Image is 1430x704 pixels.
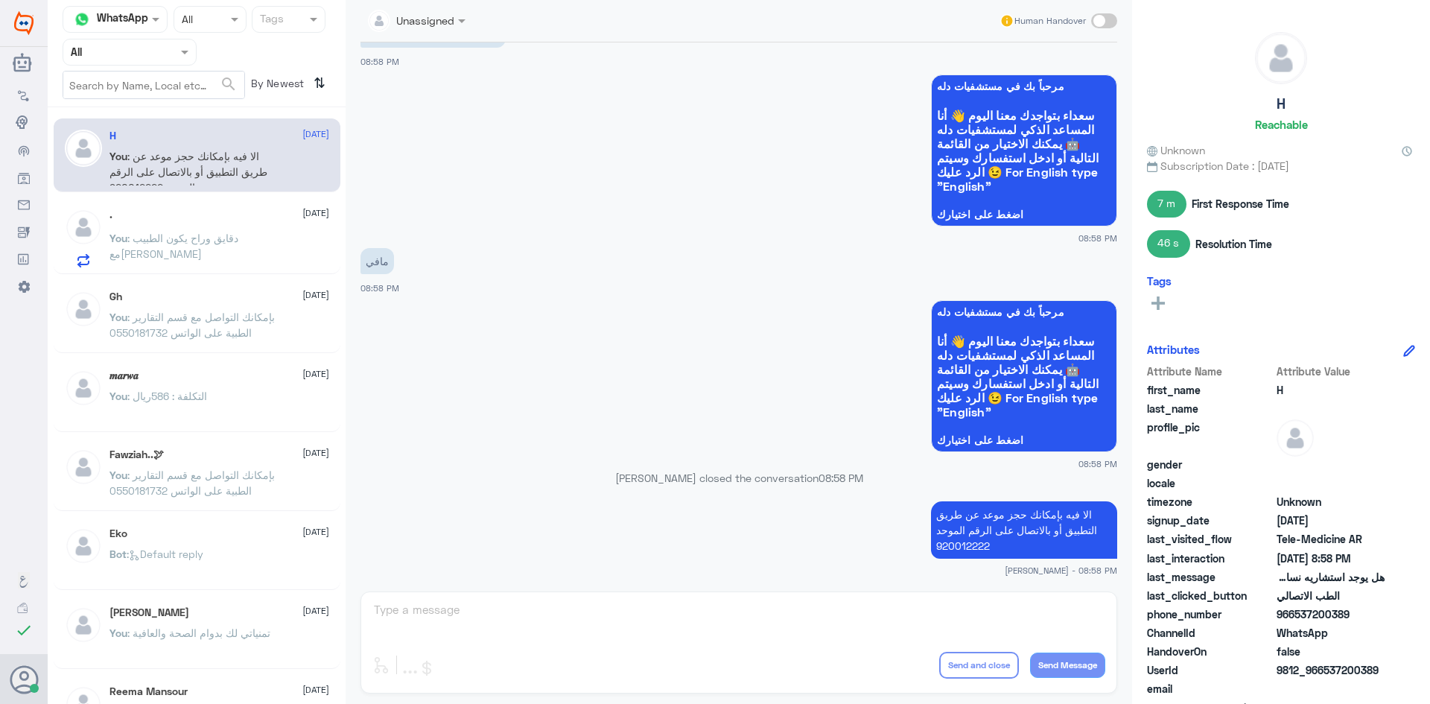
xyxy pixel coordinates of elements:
h6: Attributes [1147,343,1200,356]
h5: Gh [109,291,122,303]
span: phone_number [1147,606,1274,622]
span: Resolution Time [1195,236,1272,252]
img: defaultAdmin.png [65,606,102,644]
span: 08:58 PM [360,57,399,66]
span: مرحباً بك في مستشفيات دله [937,306,1111,318]
span: : التكلفة : 586ريال [127,390,207,402]
h5: . [109,209,112,221]
span: null [1277,475,1385,491]
span: last_interaction [1147,551,1274,566]
span: : دقايق وراح يكون الطبيب مع[PERSON_NAME] [109,232,238,260]
span: You [109,150,127,162]
span: سعداء بتواجدك معنا اليوم 👋 أنا المساعد الذكي لمستشفيات دله 🤖 يمكنك الاختيار من القائمة التالية أو... [937,334,1111,419]
span: هل يوجد استشاريه نساء؟ [1277,569,1385,585]
button: Send Message [1030,653,1105,678]
h5: H [1277,95,1286,112]
span: الطب الاتصالي [1277,588,1385,603]
span: : تمنياتي لك بدوام الصحة والعافية [127,627,270,639]
span: First Response Time [1192,196,1289,212]
span: last_message [1147,569,1274,585]
img: defaultAdmin.png [65,370,102,407]
span: 08:58 PM [1078,232,1117,244]
span: [PERSON_NAME] - 08:58 PM [1005,564,1117,577]
span: search [220,75,238,93]
p: 5/10/2025, 8:58 PM [360,248,394,274]
p: [PERSON_NAME] closed the conversation [360,470,1117,486]
h6: Tags [1147,274,1172,288]
span: 2025-10-05T17:49:08.845Z [1277,513,1385,528]
span: سعداء بتواجدك معنا اليوم 👋 أنا المساعد الذكي لمستشفيات دله 🤖 يمكنك الاختيار من القائمة التالية أو... [937,108,1111,193]
span: You [109,232,127,244]
div: Tags [258,10,284,30]
span: [DATE] [302,446,329,460]
img: whatsapp.png [71,8,93,31]
span: Human Handover [1014,14,1086,28]
span: [DATE] [302,206,329,220]
span: last_clicked_button [1147,588,1274,603]
span: 2 [1277,625,1385,641]
span: Bot [109,548,127,560]
span: [DATE] [302,525,329,539]
h5: 𝒎𝒂𝒓𝒘𝒂 [109,370,139,382]
span: 2025-10-05T17:58:13.5120182Z [1277,551,1385,566]
span: [DATE] [302,604,329,618]
span: : بإمكانك التواصل مع قسم التقارير الطبية على الواتس 0550181732 [109,469,275,497]
span: You [109,390,127,402]
span: : الا فيه بإمكانك حجز موعد عن طريق التطبيق أو بالاتصال على الرقم الموحد 920012222 [109,150,267,194]
h5: H [109,130,116,142]
span: email [1147,681,1274,697]
span: 08:58 PM [1078,457,1117,470]
p: 5/10/2025, 8:58 PM [931,501,1117,559]
span: [DATE] [302,683,329,697]
span: Subscription Date : [DATE] [1147,158,1415,174]
span: : بإمكانك التواصل مع قسم التقارير الطبية على الواتس 0550181732 [109,311,275,339]
img: defaultAdmin.png [1277,419,1314,457]
img: defaultAdmin.png [1256,33,1306,83]
span: null [1277,681,1385,697]
h5: Mohammed ALRASHED [109,606,189,619]
i: ⇅ [314,71,325,95]
span: You [109,627,127,639]
span: timezone [1147,494,1274,510]
span: : Default reply [127,548,203,560]
span: 7 m [1147,191,1186,218]
img: defaultAdmin.png [65,130,102,167]
i: check [15,621,33,639]
span: [DATE] [302,288,329,302]
span: profile_pic [1147,419,1274,454]
img: defaultAdmin.png [65,209,102,246]
span: Unknown [1277,494,1385,510]
h5: Eko [109,527,127,540]
span: false [1277,644,1385,659]
span: UserId [1147,662,1274,678]
span: [DATE] [302,367,329,381]
span: You [109,311,127,323]
span: اضغط على اختيارك [937,434,1111,446]
span: Attribute Name [1147,364,1274,379]
button: Avatar [10,665,38,694]
h5: Reema Mansour [109,685,188,698]
span: 08:58 PM [819,472,863,484]
span: Unknown [1147,142,1205,158]
span: Attribute Value [1277,364,1385,379]
span: ChannelId [1147,625,1274,641]
span: اضغط على اختيارك [937,209,1111,221]
span: HandoverOn [1147,644,1274,659]
span: signup_date [1147,513,1274,528]
span: null [1277,457,1385,472]
img: Widebot Logo [14,11,34,35]
img: defaultAdmin.png [65,291,102,328]
img: defaultAdmin.png [65,527,102,565]
span: 9812_966537200389 [1277,662,1385,678]
span: You [109,469,127,481]
span: Tele-Medicine AR [1277,531,1385,547]
button: Send and close [939,652,1019,679]
span: last_name [1147,401,1274,416]
h6: Reachable [1255,118,1308,131]
span: By Newest [245,71,308,101]
img: defaultAdmin.png [65,448,102,486]
span: locale [1147,475,1274,491]
button: search [220,72,238,97]
span: 46 s [1147,230,1190,257]
span: 966537200389 [1277,606,1385,622]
